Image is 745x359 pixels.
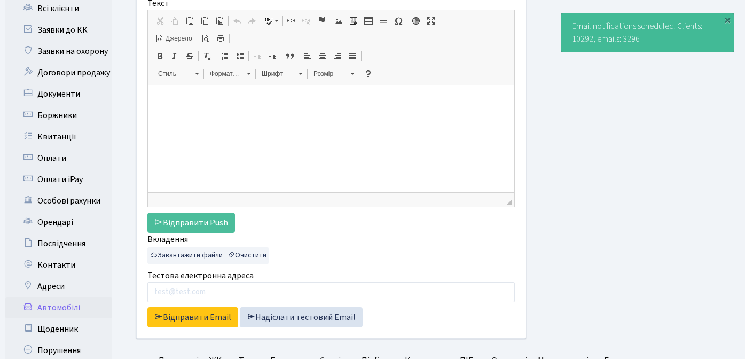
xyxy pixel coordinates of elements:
a: Вставити тільки текст (⌘+⇧+V) [197,14,212,28]
iframe: Текстовий редактор, bodyOriginal [148,85,514,192]
input: test@test.com [147,282,515,302]
div: × [722,14,733,25]
a: Вставити/видалити маркований список [232,49,247,63]
a: Відправити Push [147,213,235,233]
a: Зменшити відступ [250,49,265,63]
a: Вирізати (⌘+X) [152,14,167,28]
div: ... [147,247,269,264]
a: Копіювати (⌘+C) [167,14,182,28]
span: Форматування [205,67,242,81]
a: Контакти [5,254,112,276]
a: Вставити з Word [212,14,227,28]
a: Особові рахунки [5,190,112,212]
button: Завантажити файли [147,247,225,264]
a: Джерело [152,32,195,45]
label: Тестова електронна адреса [147,269,254,282]
span: Стиль [153,67,190,81]
a: Попередній перегляд [198,32,213,45]
a: Цитата [283,49,297,63]
a: Посвідчення [5,233,112,254]
button: Очистити [225,247,269,264]
span: Шрифт [256,67,294,81]
a: Оплати [5,147,112,169]
a: Форматування [204,66,256,81]
a: Автомобілі [5,297,112,318]
a: Таблиця [361,14,376,28]
a: Адреси [5,276,112,297]
a: Color Picker Інтерфейс [409,14,424,28]
div: Email notifications scheduled. Clients: 10292, emails: 3296 [561,13,734,52]
span: Джерело [164,34,192,43]
a: Розмір [308,66,359,81]
a: По лівому краю [300,49,315,63]
a: Щоденник [5,318,112,340]
a: Договори продажу [5,62,112,83]
a: Надіслати тестовий Email [240,307,363,327]
a: Стиль [152,66,204,81]
a: Вставити медіаконтент [346,14,361,28]
a: Відправити Email [147,307,238,327]
a: Повернути (⌘+Z) [230,14,245,28]
a: Боржники [5,105,112,126]
a: Курсив (⌘+I) [167,49,182,63]
a: Горизонтальна лінія [376,14,391,28]
a: Заявки на охорону [5,41,112,62]
a: Зображення [331,14,346,28]
a: Шрифт [256,66,308,81]
a: Максимізувати [424,14,438,28]
a: Документи [5,83,112,105]
a: Квитанції [5,126,112,147]
a: Перефірка орфографії по мірі набору [262,14,281,28]
a: Жирний (⌘+B) [152,49,167,63]
a: Оплати iPay [5,169,112,190]
a: Видалити посилання [299,14,313,28]
a: Видалити форматування [200,49,215,63]
a: По правому краю [330,49,345,63]
a: Вставити/видалити нумерований список [217,49,232,63]
a: Орендарі [5,212,112,233]
a: По ширині [345,49,360,63]
a: Повторити (⌘+Y) [245,14,260,28]
span: Розмір [308,67,346,81]
a: Про CKEditor 4 [360,67,375,81]
a: Друк [213,32,228,45]
a: Заявки до КК [5,19,112,41]
a: Вставити/Редагувати якір [313,14,328,28]
label: Вкладення [147,233,188,246]
a: Вставити/Редагувати посилання (⌘+K) [284,14,299,28]
a: Збільшити відступ [265,49,280,63]
a: По центру [315,49,330,63]
a: Спеціальний символ [391,14,406,28]
a: Вставити (⌘+V) [182,14,197,28]
a: Закреслений [182,49,197,63]
span: Потягніть для зміни розмірів [507,199,512,205]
